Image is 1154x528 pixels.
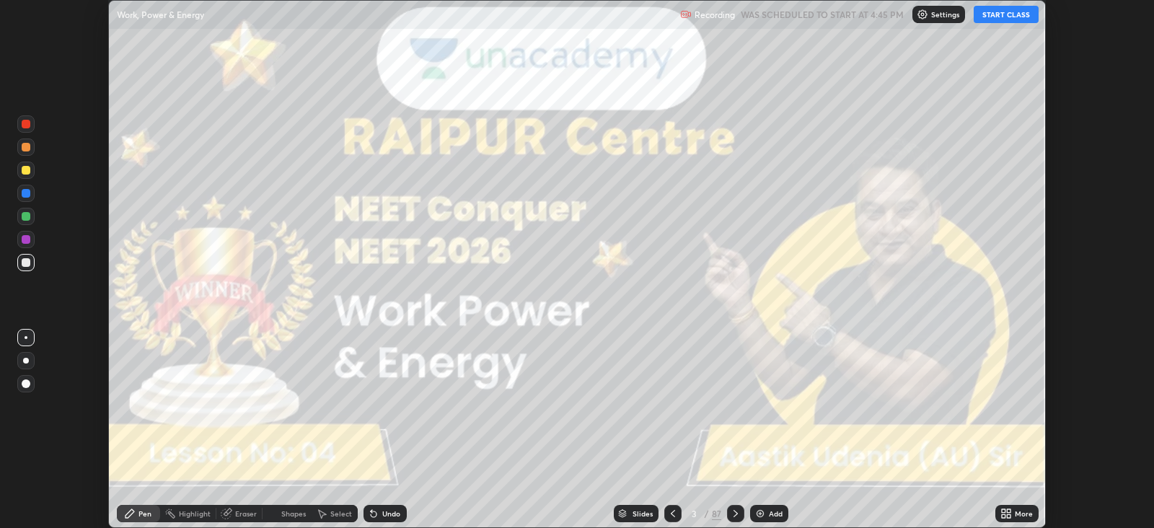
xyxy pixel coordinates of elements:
img: class-settings-icons [917,9,928,20]
div: animation [264,505,281,522]
div: Select [330,510,352,517]
p: Work, Power & Energy [117,9,204,20]
p: Recording [695,9,735,20]
div: Add [769,510,783,517]
button: START CLASS [974,6,1039,23]
div: 87 [712,507,721,520]
p: Settings [931,11,959,18]
div: Highlight [179,510,211,517]
img: add-slide-button [754,508,766,519]
div: Slides [633,510,653,517]
div: Shapes [281,510,306,517]
div: 3 [687,509,702,518]
div: Undo [382,510,400,517]
h5: WAS SCHEDULED TO START AT 4:45 PM [741,8,904,21]
div: Pen [138,510,151,517]
div: Eraser [235,510,257,517]
div: / [705,509,709,518]
div: More [1015,510,1033,517]
img: recording.375f2c34.svg [680,9,692,20]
